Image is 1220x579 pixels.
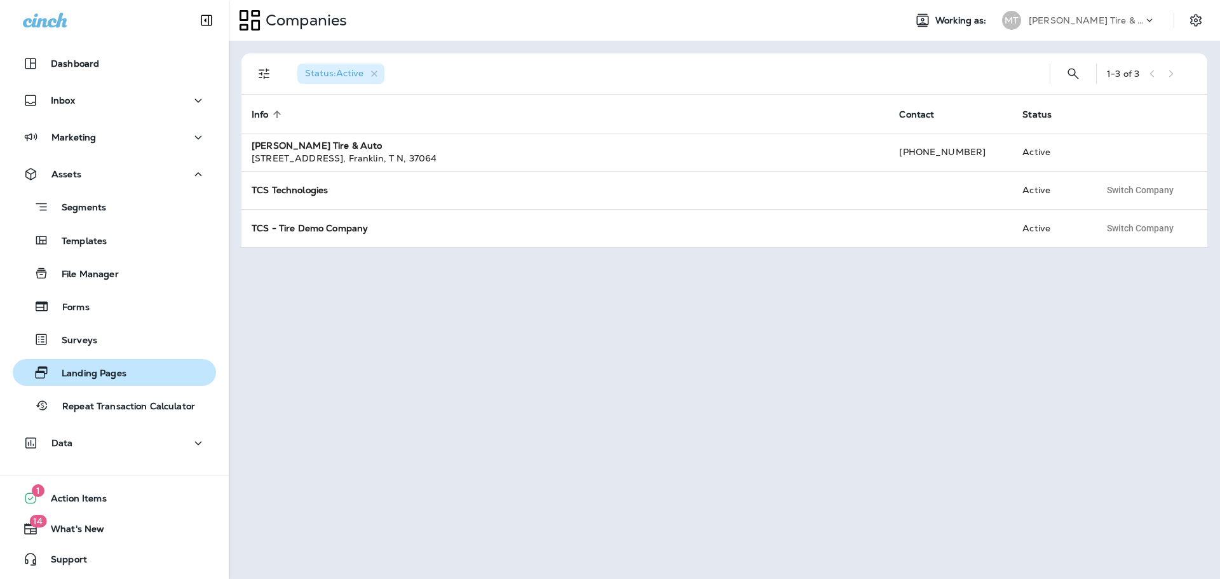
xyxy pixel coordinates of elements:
[252,61,277,86] button: Filters
[1012,171,1090,209] td: Active
[51,95,75,106] p: Inbox
[1107,186,1174,194] span: Switch Company
[51,132,96,142] p: Marketing
[252,140,383,151] strong: [PERSON_NAME] Tire & Auto
[29,515,46,528] span: 14
[252,109,285,120] span: Info
[1107,224,1174,233] span: Switch Company
[13,125,216,150] button: Marketing
[1022,109,1068,120] span: Status
[13,51,216,76] button: Dashboard
[13,547,216,572] button: Support
[13,430,216,456] button: Data
[252,222,368,234] strong: TCS - Tire Demo Company
[1184,9,1207,32] button: Settings
[49,335,97,347] p: Surveys
[889,133,1012,171] td: [PHONE_NUMBER]
[13,516,216,542] button: 14What's New
[1107,69,1139,79] div: 1 - 3 of 3
[305,67,363,79] span: Status : Active
[13,486,216,511] button: 1Action Items
[899,109,951,120] span: Contact
[13,260,216,287] button: File Manager
[252,152,879,165] div: [STREET_ADDRESS] , Franklin , T N , 37064
[1100,181,1181,200] button: Switch Company
[189,8,224,33] button: Collapse Sidebar
[50,401,195,413] p: Repeat Transaction Calculator
[297,64,384,84] div: Status:Active
[1012,209,1090,247] td: Active
[13,326,216,353] button: Surveys
[13,227,216,254] button: Templates
[1061,61,1086,86] button: Search Companies
[38,524,104,539] span: What's New
[252,184,328,196] strong: TCS Technologies
[49,236,107,248] p: Templates
[13,359,216,386] button: Landing Pages
[935,15,989,26] span: Working as:
[1029,15,1143,25] p: [PERSON_NAME] Tire & Auto
[51,169,81,179] p: Assets
[13,161,216,187] button: Assets
[252,109,269,120] span: Info
[38,493,107,508] span: Action Items
[38,554,87,569] span: Support
[51,438,73,448] p: Data
[49,269,119,281] p: File Manager
[1100,219,1181,238] button: Switch Company
[1012,133,1090,171] td: Active
[261,11,347,30] p: Companies
[13,88,216,113] button: Inbox
[1002,11,1021,30] div: MT
[49,202,106,215] p: Segments
[899,109,934,120] span: Contact
[13,293,216,320] button: Forms
[49,368,126,380] p: Landing Pages
[51,58,99,69] p: Dashboard
[13,193,216,221] button: Segments
[13,392,216,419] button: Repeat Transaction Calculator
[50,302,90,314] p: Forms
[1022,109,1052,120] span: Status
[32,484,44,497] span: 1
